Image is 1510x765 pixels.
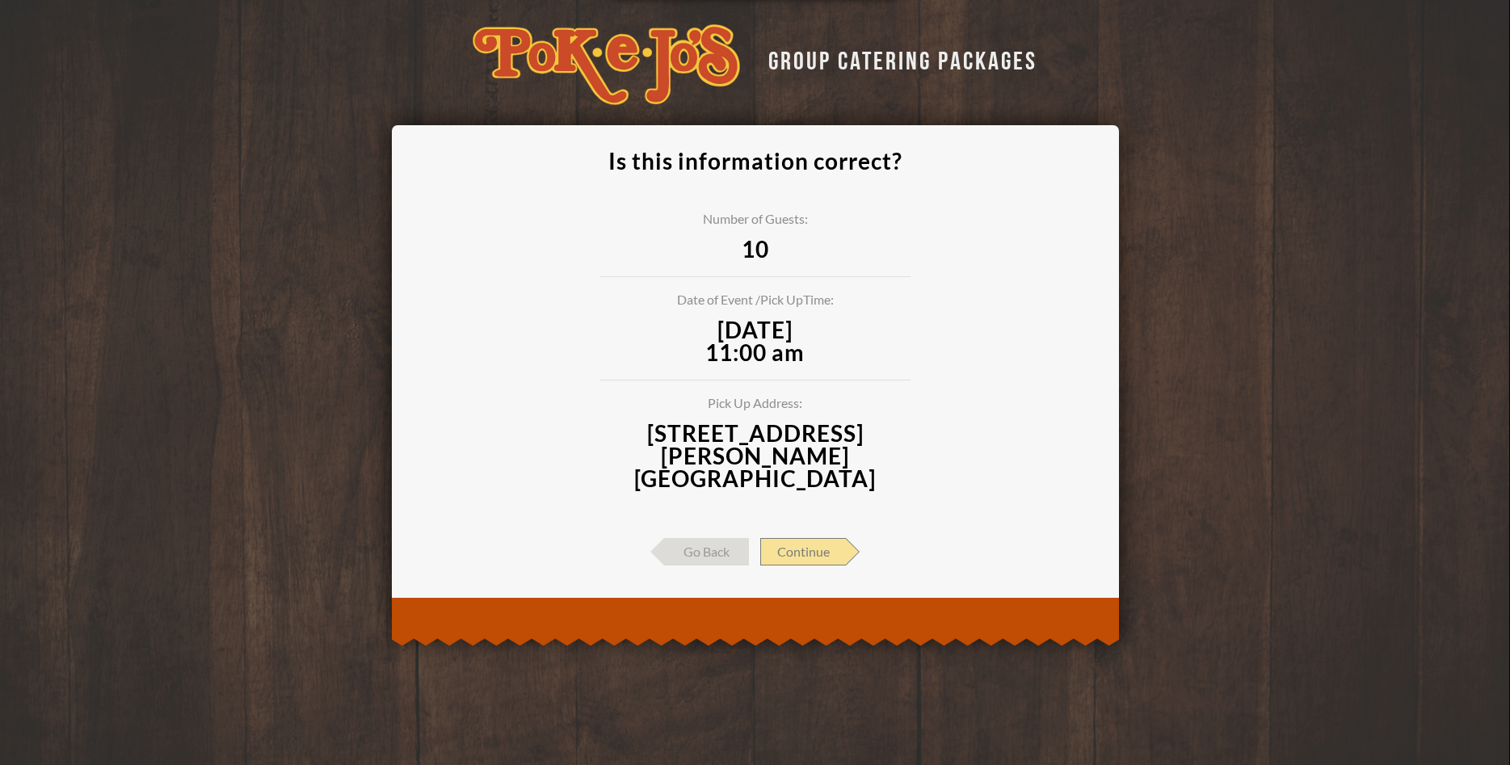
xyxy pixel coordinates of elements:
span: [STREET_ADDRESS][PERSON_NAME] [GEOGRAPHIC_DATA] [599,422,911,490]
span: Number of Guests: [599,212,911,225]
span: Go Back [664,538,749,565]
span: 10 [599,237,911,260]
span: Date of Event / Pick Up Time: [599,293,911,306]
div: Is this information correct? [608,149,902,172]
img: logo-34603ddf.svg [473,24,740,105]
span: [DATE] 11:00 am [599,318,911,364]
span: Pick Up Address: [599,397,911,410]
span: Continue [760,538,846,565]
div: GROUP CATERING PACKAGES [756,42,1037,74]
